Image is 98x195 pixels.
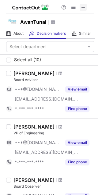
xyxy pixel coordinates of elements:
img: ced859a47df38f264bfd35c986f13344 [6,15,18,27]
div: [PERSON_NAME] [13,177,55,183]
img: ContactOut v5.3.10 [12,4,49,11]
div: VP of Engineering [13,130,94,136]
button: Reveal Button [65,106,89,112]
span: Similar [79,31,91,36]
button: Reveal Button [65,140,89,146]
span: [EMAIL_ADDRESS][DOMAIN_NAME] [15,150,78,155]
div: Board Advisor [13,77,94,83]
span: [EMAIL_ADDRESS][DOMAIN_NAME] [15,96,78,102]
span: ***@[DOMAIN_NAME] [15,140,62,145]
span: Select all (10) [14,57,41,62]
div: [PERSON_NAME] [13,124,55,130]
span: Decision makers [37,31,66,36]
button: Reveal Button [65,159,89,165]
span: About [13,31,24,36]
button: Reveal Button [65,86,89,92]
div: [PERSON_NAME] [13,70,55,76]
div: Board Observer [13,184,94,189]
div: Select department [9,44,47,50]
h1: AwanTunai [20,18,46,26]
span: ***@[DOMAIN_NAME] [15,87,62,92]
